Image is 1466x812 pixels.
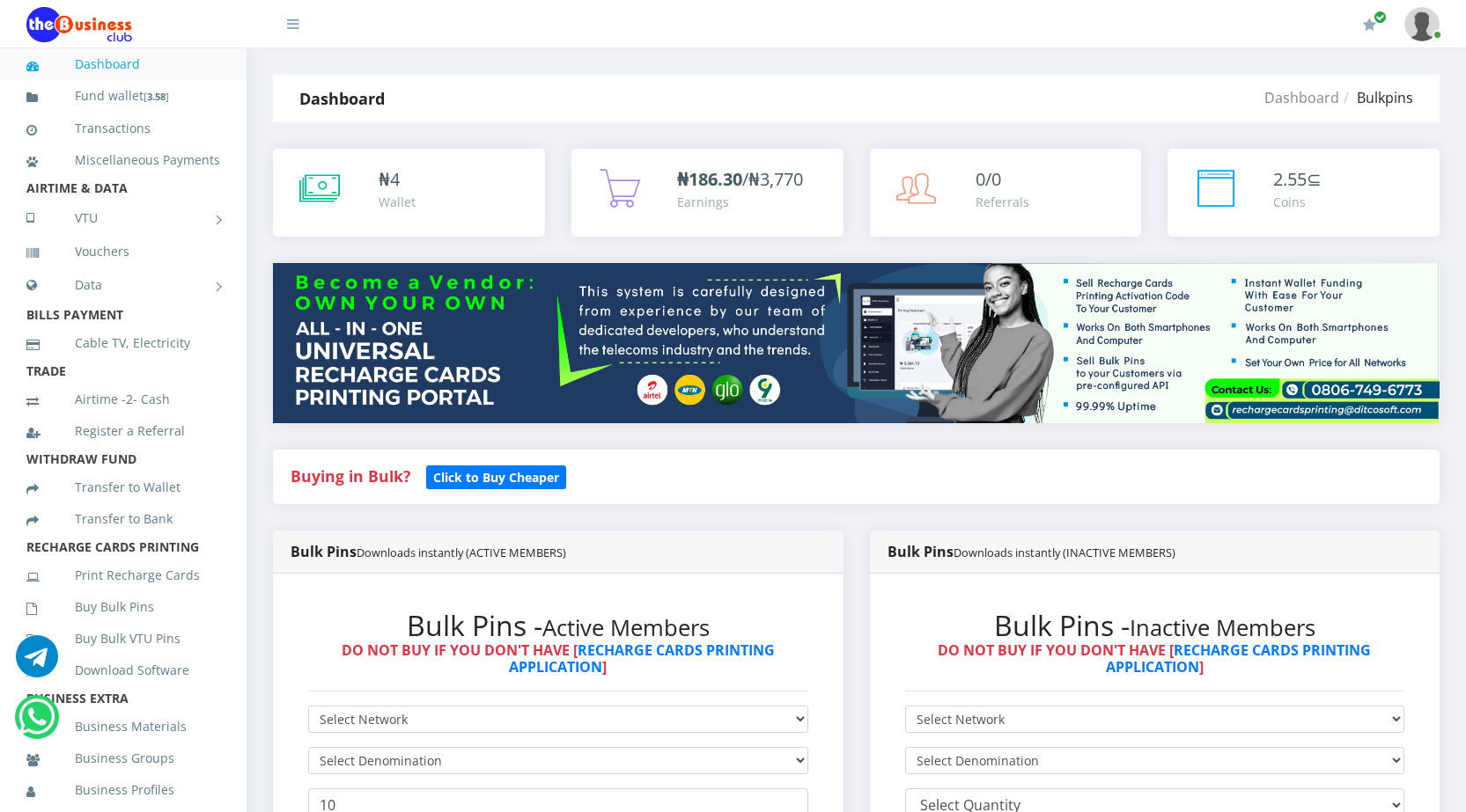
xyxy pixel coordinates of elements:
[379,166,416,193] div: ₦
[26,263,220,307] a: Data
[26,738,220,779] a: Business Groups
[1273,193,1322,211] div: Coins
[870,149,1142,237] a: 0/0 Referrals
[26,44,220,84] a: Dashboard
[938,640,1371,677] strong: DO NOT BUY IF YOU DON'T HAVE [ ]
[26,650,220,691] a: Download Software
[433,469,559,486] b: Click to Buy Cheaper
[26,323,220,363] a: Cable TV, Electricity
[26,108,220,149] a: Transactions
[26,618,220,659] a: Buy Bulk VTU Pins
[1404,7,1440,41] img: User
[1273,166,1322,193] div: ⊆
[954,545,1175,560] small: Downloads instantly (INACTIVE MEMBERS)
[26,196,220,240] a: VTU
[888,542,1175,561] strong: Bulk Pins
[26,555,220,596] a: Print Recharge Cards
[677,167,803,191] span: /₦3,770
[291,542,566,561] strong: Bulk Pins
[976,193,1029,211] div: Referrals
[542,612,710,643] small: Active Members
[299,88,385,109] strong: Dashboard
[26,7,132,42] img: Logo
[342,640,775,677] strong: DO NOT BUY IF YOU DON'T HAVE [ ]
[26,587,220,627] a: Buy Bulk Pins
[147,90,166,103] b: 3.58
[308,609,808,642] h2: Bulk Pins -
[390,167,400,191] span: 4
[26,499,220,539] a: Transfer to Bank
[1363,18,1376,32] i: Renew/Upgrade Subscription
[1264,88,1339,107] a: Dashboard
[26,140,220,180] a: Miscellaneous Payments
[677,193,803,211] div: Earnings
[26,76,220,117] a: Fund wallet[3.58]
[26,467,220,508] a: Transfer to Wallet
[357,545,566,560] small: Downloads instantly (ACTIVE MEMBERS)
[26,231,220,272] a: Vouchers
[976,167,1001,191] span: 0/0
[1130,612,1315,643] small: Inactive Members
[26,706,220,747] a: Business Materials
[1374,11,1387,24] span: Renew/Upgrade Subscription
[1339,87,1413,108] li: Bulkpins
[18,709,55,738] a: Chat for support
[291,465,410,486] strong: Buying in Bulk?
[905,609,1405,642] h2: Bulk Pins -
[1106,640,1372,677] a: RECHARGE CARDS PRINTING APPLICATION
[571,149,844,237] a: ₦186.30/₦3,770 Earnings
[677,167,742,191] b: ₦186.30
[273,149,545,237] a: ₦4 Wallet
[144,90,169,103] small: [ ]
[426,465,566,486] a: Click to Buy Cheaper
[26,379,220,420] a: Airtime -2- Cash
[379,193,416,211] div: Wallet
[1273,167,1307,191] span: 2.55
[273,263,1440,423] img: multitenant_rcp.png
[509,640,775,677] a: RECHARGE CARDS PRINTING APPLICATION
[26,770,220,810] a: Business Profiles
[16,648,58,677] a: Chat for support
[26,411,220,451] a: Register a Referral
